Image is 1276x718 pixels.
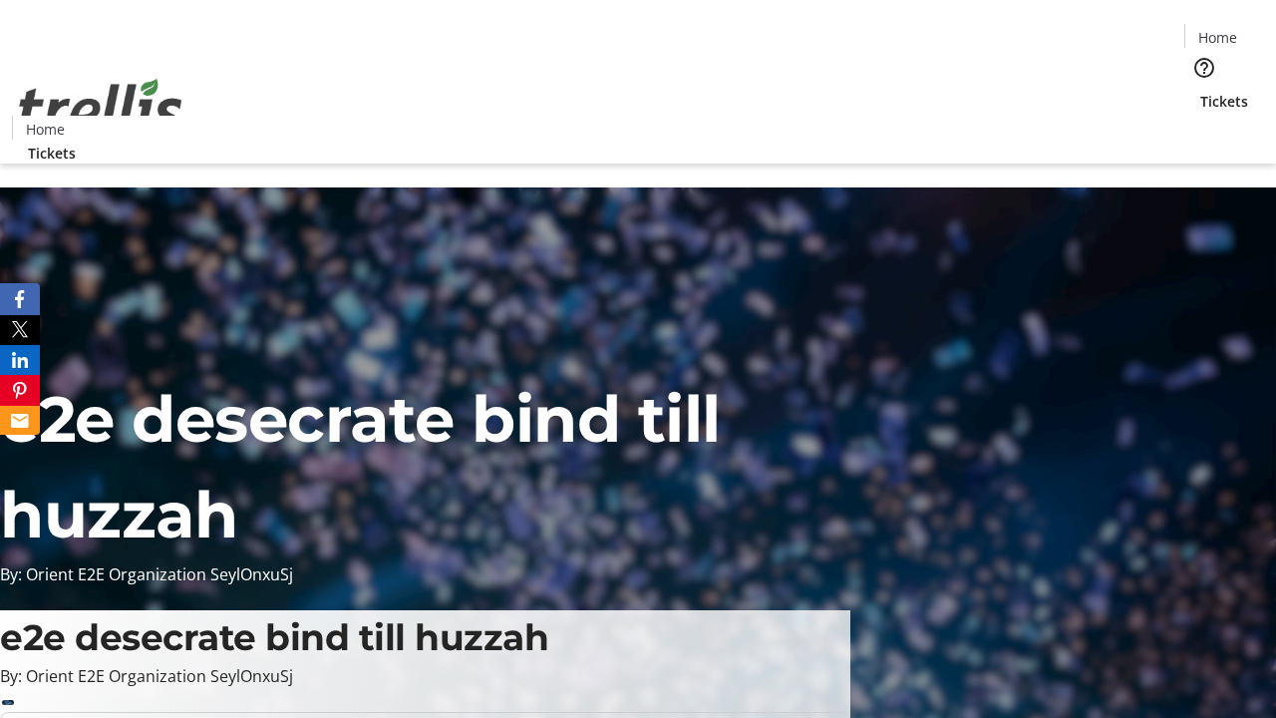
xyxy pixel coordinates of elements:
span: Home [1198,27,1237,48]
img: Orient E2E Organization SeylOnxuSj's Logo [12,57,189,157]
a: Tickets [1184,91,1264,112]
span: Home [26,119,65,140]
button: Help [1184,48,1224,88]
button: Cart [1184,112,1224,152]
span: Tickets [1200,91,1248,112]
a: Home [13,119,77,140]
a: Home [1185,27,1249,48]
a: Tickets [12,143,92,164]
span: Tickets [28,143,76,164]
